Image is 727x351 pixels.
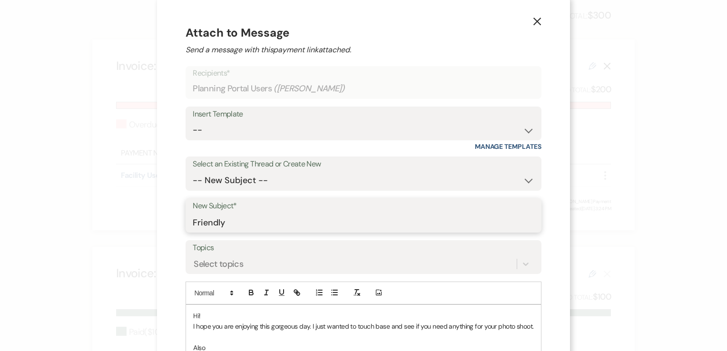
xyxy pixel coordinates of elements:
div: Planning Portal Users [193,79,534,98]
p: Hi! [193,311,533,321]
label: Topics [193,241,534,255]
label: New Subject* [193,199,534,213]
span: ( [PERSON_NAME] ) [274,82,345,95]
label: Select an Existing Thread or Create New [193,157,534,171]
div: Insert Template [193,107,534,121]
p: I hope you are enjoying this gorgeous day. I just wanted to touch base and see if you need anythi... [193,321,533,331]
p: Recipients* [193,67,534,79]
a: Manage Templates [475,142,541,151]
h4: Attach to Message [186,24,541,41]
div: Select topics [194,257,243,270]
h2: Send a message with this payment link attached. [186,44,541,56]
